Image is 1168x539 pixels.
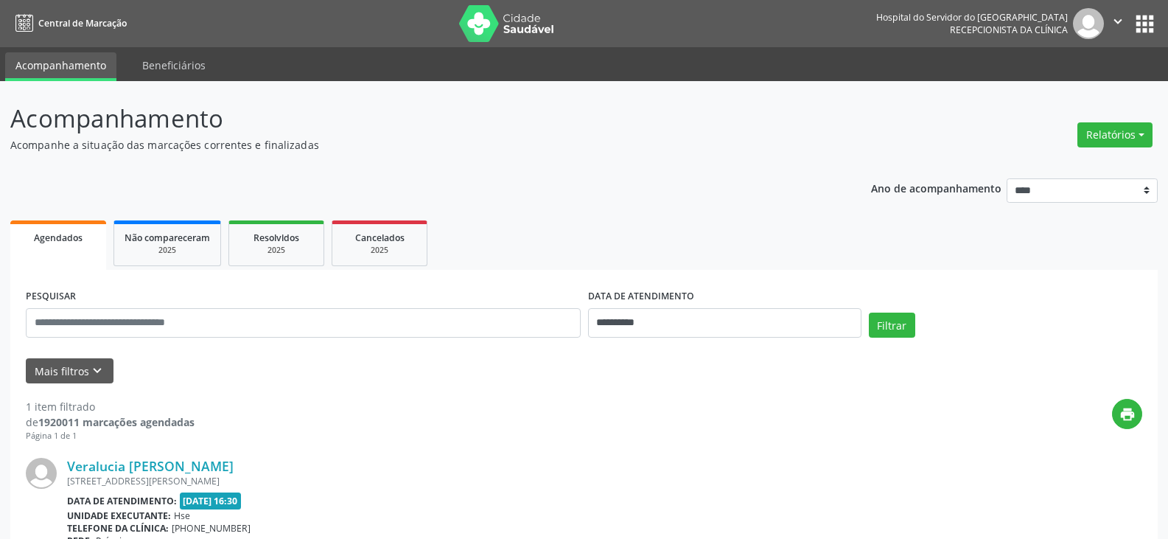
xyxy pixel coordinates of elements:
[1119,406,1136,422] i: print
[1112,399,1142,429] button: print
[38,17,127,29] span: Central de Marcação
[26,285,76,308] label: PESQUISAR
[174,510,190,522] span: Hse
[355,232,405,244] span: Cancelados
[871,178,1001,197] p: Ano de acompanhamento
[26,430,195,442] div: Página 1 de 1
[10,100,814,137] p: Acompanhamento
[869,313,915,338] button: Filtrar
[67,510,171,522] b: Unidade executante:
[132,52,216,78] a: Beneficiários
[67,475,921,487] div: [STREET_ADDRESS][PERSON_NAME]
[1073,8,1104,39] img: img
[180,493,242,510] span: [DATE] 16:30
[125,245,210,256] div: 2025
[125,232,210,244] span: Não compareceram
[10,137,814,153] p: Acompanhe a situação das marcações correntes e finalizadas
[343,245,416,256] div: 2025
[38,415,195,429] strong: 1920011 marcações agendadas
[67,495,177,507] b: Data de atendimento:
[1077,122,1153,147] button: Relatórios
[10,11,127,35] a: Central de Marcação
[1104,8,1132,39] button: 
[67,458,234,474] a: Veralucia [PERSON_NAME]
[1110,13,1126,29] i: 
[876,11,1068,24] div: Hospital do Servidor do [GEOGRAPHIC_DATA]
[172,522,251,535] span: [PHONE_NUMBER]
[5,52,116,81] a: Acompanhamento
[239,245,313,256] div: 2025
[26,399,195,414] div: 1 item filtrado
[26,358,113,384] button: Mais filtroskeyboard_arrow_down
[26,414,195,430] div: de
[253,232,299,244] span: Resolvidos
[26,458,57,489] img: img
[67,522,169,535] b: Telefone da clínica:
[1132,11,1158,37] button: apps
[588,285,694,308] label: DATA DE ATENDIMENTO
[950,24,1068,36] span: Recepcionista da clínica
[89,363,105,379] i: keyboard_arrow_down
[34,232,83,244] span: Agendados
